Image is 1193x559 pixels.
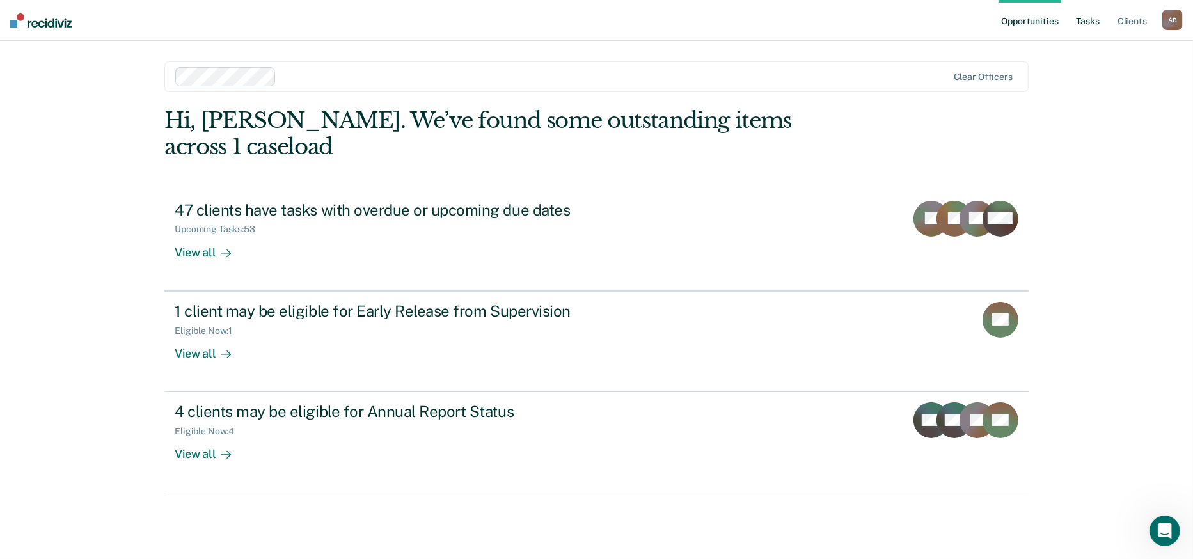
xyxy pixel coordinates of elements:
div: 47 clients have tasks with overdue or upcoming due dates [175,201,624,219]
div: 1 client may be eligible for Early Release from Supervision [175,302,624,320]
div: Eligible Now : 4 [175,426,244,437]
a: 47 clients have tasks with overdue or upcoming due datesUpcoming Tasks:53View all [164,191,1029,291]
div: View all [175,235,246,260]
a: 4 clients may be eligible for Annual Report StatusEligible Now:4View all [164,392,1029,492]
div: Upcoming Tasks : 53 [175,224,265,235]
iframe: Intercom live chat [1150,516,1180,546]
a: 1 client may be eligible for Early Release from SupervisionEligible Now:1View all [164,291,1029,392]
img: Recidiviz [10,13,72,28]
div: Clear officers [954,72,1013,83]
div: View all [175,437,246,462]
div: View all [175,336,246,361]
div: Eligible Now : 1 [175,326,242,336]
button: AB [1162,10,1183,30]
div: 4 clients may be eligible for Annual Report Status [175,402,624,421]
div: A B [1162,10,1183,30]
div: Hi, [PERSON_NAME]. We’ve found some outstanding items across 1 caseload [164,107,856,160]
